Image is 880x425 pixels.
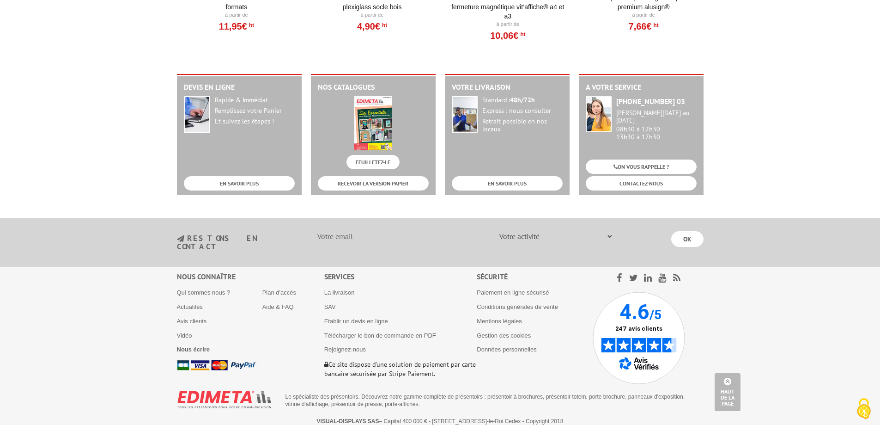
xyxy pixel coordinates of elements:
strong: VISUAL-DISPLAYS SAS [317,418,379,425]
p: Le spécialiste des présentoirs. Découvrez notre gamme complète de présentoirs : présentoir à broc... [285,393,697,408]
p: À partir de [587,12,701,19]
p: Ce site dispose d’une solution de paiement par carte bancaire sécurisée par Stripe Paiement. [324,360,477,378]
a: 10,06€HT [490,33,525,38]
a: EN SAVOIR PLUS [184,176,295,191]
div: Services [324,271,477,282]
img: widget-devis.jpg [184,96,210,133]
sup: HT [247,22,254,28]
div: Et suivez les étapes ! [215,117,295,126]
h2: A votre service [586,83,697,92]
img: widget-service.jpg [586,96,612,132]
img: newsletter.jpg [177,235,184,243]
div: [PERSON_NAME][DATE] au [DATE] [616,109,697,125]
p: À partir de [180,12,294,19]
div: Remplissez votre Panier [215,107,295,115]
a: Rejoignez-nous [324,346,366,353]
a: CONTACTEZ-NOUS [586,176,697,191]
strong: 48h/72h [510,96,535,104]
a: Conditions générales de vente [477,303,558,310]
a: Mentions légales [477,318,522,325]
div: Rapide & Immédiat [215,96,295,105]
a: 4,90€HT [357,24,387,29]
a: Avis clients [177,318,207,325]
a: La livraison [324,289,355,296]
input: OK [671,231,704,247]
a: Qui sommes nous ? [177,289,231,296]
sup: HT [380,22,387,28]
img: Cookies (fenêtre modale) [852,397,875,420]
sup: HT [518,31,525,37]
a: RECEVOIR LA VERSION PAPIER [318,176,429,191]
p: À partir de [315,12,429,19]
a: 11,95€HT [219,24,254,29]
sup: HT [652,22,659,28]
a: Haut de la page [715,373,740,411]
a: EN SAVOIR PLUS [452,176,563,191]
div: Sécurité [477,271,593,282]
div: Retrait possible en nos locaux [482,117,563,134]
a: Télécharger le bon de commande en PDF [324,332,436,339]
img: edimeta.jpeg [354,96,392,150]
a: Etablir un devis en ligne [324,318,388,325]
h3: restons en contact [177,234,298,251]
div: 08h30 à 12h30 13h30 à 17h30 [616,109,697,141]
a: ON VOUS RAPPELLE ? [586,160,697,174]
strong: [PHONE_NUMBER] 03 [616,97,685,106]
a: Aide & FAQ [262,303,294,310]
div: Express : nous consulter [482,107,563,115]
a: Paiement en ligne sécurisé [477,289,549,296]
a: 7,66€HT [629,24,659,29]
input: Votre email [312,228,478,244]
div: Nous connaître [177,271,324,282]
img: Avis Vérifiés - 4.6 sur 5 - 247 avis clients [593,292,685,384]
a: FEUILLETEZ-LE [346,155,400,169]
p: À partir de [451,21,565,28]
a: Gestion des cookies [477,332,531,339]
button: Cookies (fenêtre modale) [848,394,880,425]
a: Actualités [177,303,203,310]
a: SAV [324,303,336,310]
h2: Votre livraison [452,83,563,92]
a: Plan d'accès [262,289,296,296]
a: Nous écrire [177,346,210,353]
a: Données personnelles [477,346,536,353]
h2: Devis en ligne [184,83,295,92]
h2: Nos catalogues [318,83,429,92]
p: – Capital 400 000 € - [STREET_ADDRESS]-le-Roi Cedex - Copyright 2018 [185,418,695,425]
div: Standard : [482,96,563,105]
img: widget-livraison.jpg [452,96,478,133]
a: Vidéo [177,332,192,339]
